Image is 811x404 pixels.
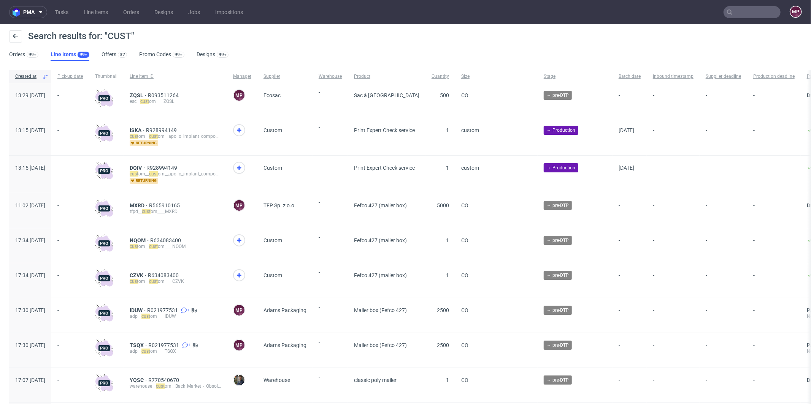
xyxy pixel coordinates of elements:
span: CO [461,272,468,278]
img: pro-icon.017ec5509f39f3e742e3.png [95,162,113,180]
span: Custom [263,165,282,171]
span: - [706,165,741,184]
span: Custom [263,272,282,278]
span: 2500 [437,307,449,313]
a: R021977531 [148,342,181,348]
mark: cust [149,134,158,139]
span: classic poly mailer [354,377,397,383]
a: Line Items99+ [51,49,89,61]
span: Size [461,73,532,80]
span: - [706,202,741,219]
span: - [319,269,342,289]
span: 13:29 [DATE] [15,92,45,98]
span: [DATE] [619,127,634,133]
span: R093511264 [148,92,180,98]
span: Thumbnail [95,73,117,80]
span: - [57,342,83,358]
div: tfpd__ om____MXRD [130,208,221,215]
div: esc__ om____ZQSL [130,98,221,104]
span: [DATE] [619,165,634,171]
a: YQSC [130,377,148,383]
figcaption: MP [234,90,244,101]
span: Fefco 427 (mailer box) [354,272,407,278]
span: pma [23,9,35,15]
a: Orders99+ [9,49,38,61]
img: pro-icon.017ec5509f39f3e742e3.png [95,374,113,392]
span: 2500 [437,342,449,348]
mark: cust [130,134,138,139]
span: - [653,272,694,289]
span: - [753,272,795,289]
span: 1 [446,127,449,133]
span: - [619,202,641,219]
span: - [753,92,795,109]
span: Manager [233,73,251,80]
img: pro-icon.017ec5509f39f3e742e3.png [95,269,113,287]
span: Fefco 427 (mailer box) [354,237,407,243]
span: - [753,377,795,393]
figcaption: MP [790,6,801,17]
a: R634083400 [148,272,180,278]
span: 1 [189,342,191,348]
span: - [57,377,83,393]
span: - [319,199,342,219]
span: - [753,165,795,184]
a: CZVK [130,272,148,278]
a: R634083400 [150,237,183,243]
span: → pre-DTP [547,272,569,279]
img: pro-icon.017ec5509f39f3e742e3.png [95,339,113,357]
span: 1 [187,307,190,313]
img: pro-icon.017ec5509f39f3e742e3.png [95,304,113,322]
span: Supplier [263,73,306,80]
span: - [319,124,342,146]
span: custom [461,127,479,133]
span: Sac à [GEOGRAPHIC_DATA] [354,92,419,98]
span: → pre-DTP [547,342,569,349]
span: - [753,342,795,358]
a: Line Items [79,6,113,18]
span: 17:34 [DATE] [15,272,45,278]
span: Print Expert Check service [354,127,415,133]
a: 1 [181,342,191,348]
a: TSQX [130,342,148,348]
span: Mailer box (Fefco 427) [354,307,407,313]
a: Designs99+ [197,49,229,61]
img: Maciej Sobola [234,375,244,385]
span: - [653,377,694,393]
span: - [753,127,795,146]
span: - [57,92,83,109]
span: → pre-DTP [547,92,569,99]
span: 1 [446,237,449,243]
span: → Production [547,127,575,134]
span: - [706,237,741,254]
div: adp__ om____TSQX [130,348,221,354]
a: NQOM [130,237,150,243]
span: - [57,202,83,219]
a: 1 [179,307,190,313]
div: om__ om__apollo_implant_components_spolka_z_ograniczona_odpowiedzialnoscia__DQIV [130,171,221,177]
img: pro-icon.017ec5509f39f3e742e3.png [95,89,113,107]
span: - [619,237,641,254]
span: → pre-DTP [547,237,569,244]
span: - [319,304,342,324]
mark: cust [149,244,158,249]
a: R928994149 [146,165,179,171]
span: Ecosac [263,92,281,98]
span: 1 [446,377,449,383]
a: Impositions [211,6,248,18]
a: Designs [150,6,178,18]
a: Jobs [184,6,205,18]
span: Search results for: "CUST" [28,31,134,41]
span: - [706,127,741,146]
span: Inbound timestamp [653,73,694,80]
div: 99+ [175,52,183,57]
img: pro-icon.017ec5509f39f3e742e3.png [95,234,113,252]
span: 17:07 [DATE] [15,377,45,383]
span: Production deadline [753,73,795,80]
span: - [57,237,83,254]
span: CO [461,92,468,98]
a: R770540670 [148,377,181,383]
